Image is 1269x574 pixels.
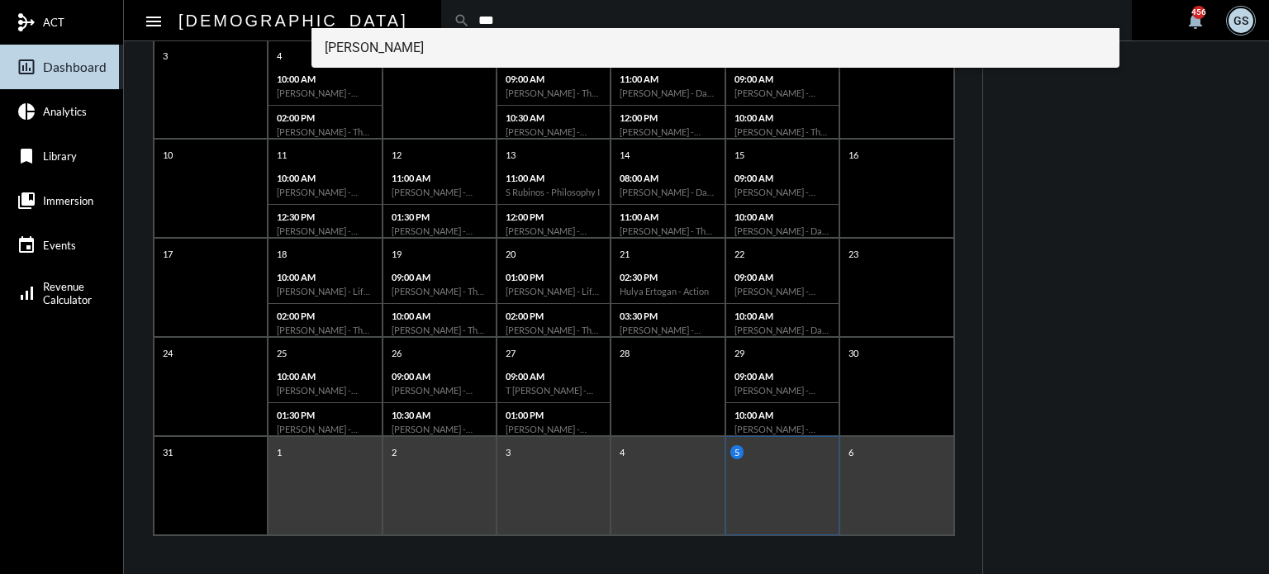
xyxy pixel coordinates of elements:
h6: [PERSON_NAME] - The Philosophy [277,325,373,335]
div: 456 [1192,6,1205,19]
h6: [PERSON_NAME] - Action [620,325,715,335]
p: 26 [387,346,406,360]
p: 5 [730,445,744,459]
p: 01:00 PM [506,410,601,420]
h6: [PERSON_NAME] - Life With [PERSON_NAME] [506,286,601,296]
span: Library [43,149,77,163]
span: Analytics [43,105,87,118]
p: 11:00 AM [392,173,487,183]
mat-icon: bookmark [17,146,36,166]
p: 02:00 PM [277,311,373,321]
p: 10:30 AM [392,410,487,420]
h6: [PERSON_NAME] - Action [277,385,373,396]
h6: [PERSON_NAME] - [PERSON_NAME] - Action [734,385,830,396]
h6: Hulya Ertogan - Action [620,286,715,296]
mat-icon: insert_chart_outlined [17,57,36,77]
p: 02:30 PM [620,272,715,282]
h6: [PERSON_NAME] - Action [506,126,601,137]
p: 02:00 PM [277,112,373,123]
h6: [PERSON_NAME] - The Philosophy [734,126,830,137]
p: 22 [730,247,749,261]
span: Immersion [43,194,93,207]
h6: [PERSON_NAME] - The Philosophy [620,225,715,236]
p: 4 [615,445,629,459]
h6: [PERSON_NAME] - Philosophy I [392,225,487,236]
span: ACT [43,16,64,29]
h6: [PERSON_NAME] - Data Capturing [620,187,715,197]
h6: [PERSON_NAME] - Life With [PERSON_NAME] [277,286,373,296]
h6: [PERSON_NAME] - [PERSON_NAME] - Action [734,286,830,296]
span: Revenue Calculator [43,280,92,306]
mat-icon: mediation [17,12,36,32]
p: 11 [273,148,291,162]
mat-icon: event [17,235,36,255]
p: 4 [273,49,286,63]
p: 10:00 AM [392,311,487,321]
p: 15 [730,148,749,162]
p: 3 [501,445,515,459]
h6: [PERSON_NAME] - Investment [620,126,715,137]
mat-icon: collections_bookmark [17,191,36,211]
p: 30 [844,346,863,360]
p: 09:00 AM [506,74,601,84]
button: Toggle sidenav [137,4,170,37]
span: Events [43,239,76,252]
p: 27 [501,346,520,360]
p: 10:30 AM [506,112,601,123]
mat-icon: Side nav toggle icon [144,12,164,31]
mat-icon: signal_cellular_alt [17,283,36,303]
h6: [PERSON_NAME] - [PERSON_NAME] - Data Capturing [734,88,830,98]
h6: [PERSON_NAME] - The Philosophy [392,325,487,335]
div: GS [1229,8,1253,33]
h6: S Rubinos - Philosophy I [506,187,601,197]
p: 12:00 PM [506,211,601,222]
p: 10:00 AM [277,272,373,282]
h6: [PERSON_NAME] - Data Capturing [734,225,830,236]
p: 09:00 AM [392,371,487,382]
mat-icon: pie_chart [17,102,36,121]
p: 11:00 AM [620,74,715,84]
p: 12:00 PM [620,112,715,123]
p: 09:00 AM [734,371,830,382]
p: 18 [273,247,291,261]
p: 09:00 AM [734,272,830,282]
span: [PERSON_NAME] [325,28,1107,68]
p: 13 [501,148,520,162]
h6: [PERSON_NAME] - Review [277,187,373,197]
p: 01:30 PM [392,211,487,222]
h6: [PERSON_NAME] - Action [392,385,487,396]
p: 3 [159,49,172,63]
h6: [PERSON_NAME] - Action [392,424,487,434]
p: 01:30 PM [277,410,373,420]
h6: [PERSON_NAME] - Data Capturing [620,88,715,98]
mat-icon: notifications [1186,11,1205,31]
p: 25 [273,346,291,360]
h6: [PERSON_NAME] - Philosophy I [392,187,487,197]
p: 21 [615,247,634,261]
h6: [PERSON_NAME] - Action [734,424,830,434]
p: 12:30 PM [277,211,373,222]
h6: [PERSON_NAME] - Verification [277,88,373,98]
p: 16 [844,148,863,162]
p: 10 [159,148,177,162]
h6: [PERSON_NAME] - Action [506,424,601,434]
p: 19 [387,247,406,261]
p: 12 [387,148,406,162]
h6: [PERSON_NAME] - The Philosophy [392,286,487,296]
h2: [DEMOGRAPHIC_DATA] [178,7,408,34]
p: 10:00 AM [734,410,830,420]
p: 31 [159,445,177,459]
p: 10:00 AM [734,112,830,123]
h6: [PERSON_NAME] - Retirement Doctrine I [277,225,373,236]
p: 09:00 AM [392,272,487,282]
p: 10:00 AM [734,211,830,222]
p: 17 [159,247,177,261]
p: 1 [273,445,286,459]
p: 11:00 AM [620,211,715,222]
p: 10:00 AM [734,311,830,321]
h6: [PERSON_NAME] - [PERSON_NAME] - Data Capturing [734,187,830,197]
h6: [PERSON_NAME] - Action [506,225,601,236]
p: 29 [730,346,749,360]
h6: [PERSON_NAME] - The Philosophy [506,88,601,98]
span: Dashboard [43,59,107,74]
